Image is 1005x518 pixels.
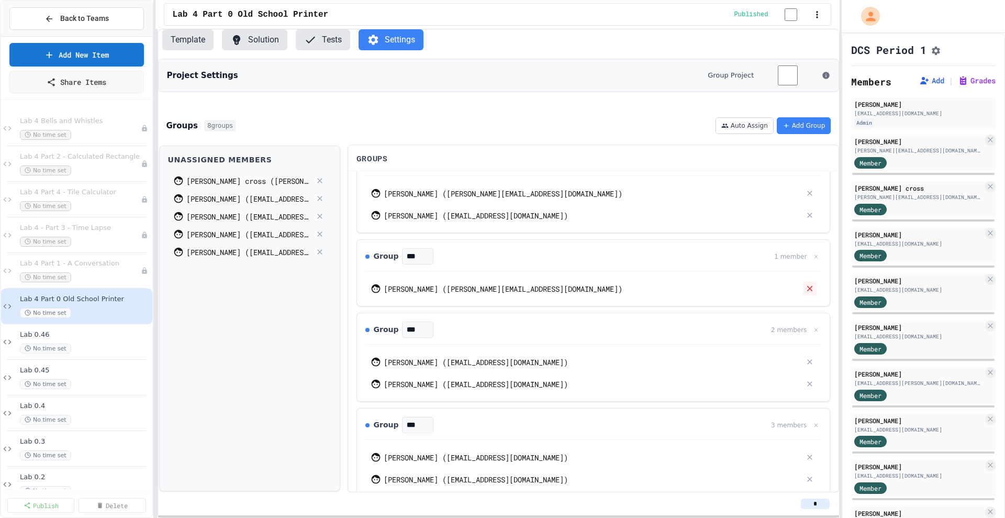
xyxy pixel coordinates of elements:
[850,4,883,28] div: My Account
[9,43,144,67] a: Add New Item
[79,498,146,513] a: Delete
[854,379,983,387] div: [EMAIL_ADDRESS][PERSON_NAME][DOMAIN_NAME]
[771,325,807,335] div: 2 members
[20,473,150,482] span: Lab 0.2
[20,308,71,318] span: No time set
[854,193,983,201] div: [PERSON_NAME][EMAIL_ADDRESS][DOMAIN_NAME]
[859,158,881,168] span: Member
[168,155,331,166] div: Unassigned Members
[854,416,983,425] div: [PERSON_NAME]
[771,421,807,430] div: 3 members
[186,247,311,258] div: [PERSON_NAME] ([EMAIL_ADDRESS][DOMAIN_NAME])
[7,498,74,513] a: Publish
[20,379,71,389] span: No time set
[716,117,774,134] button: Auto Assign
[854,323,983,332] div: [PERSON_NAME]
[854,333,983,340] div: [EMAIL_ADDRESS][DOMAIN_NAME]
[141,125,148,132] div: Unpublished
[734,8,810,21] div: Content is published and visible to students
[859,344,881,354] span: Member
[774,252,807,261] div: 1 member
[186,211,311,222] div: [PERSON_NAME] ([EMAIL_ADDRESS][DOMAIN_NAME])
[141,196,148,203] div: Unpublished
[384,188,801,199] div: [PERSON_NAME] ([PERSON_NAME][EMAIL_ADDRESS][DOMAIN_NAME])
[854,509,983,518] div: [PERSON_NAME]
[20,486,71,496] span: No time set
[854,462,983,471] div: [PERSON_NAME]
[859,205,881,214] span: Member
[931,43,941,56] button: Assignment Settings
[204,120,236,131] span: 8 groups
[141,232,148,239] div: Unpublished
[854,100,992,109] div: [PERSON_NAME]
[20,402,150,411] span: Lab 0.4
[173,8,329,21] span: Lab 4 Part 0 Old School Printer
[20,201,71,211] span: No time set
[854,472,983,480] div: [EMAIL_ADDRESS][DOMAIN_NAME]
[958,75,996,86] button: Grades
[20,224,141,233] span: Lab 4 - Part 3 - Time Lapse
[772,8,810,21] input: publish toggle
[20,437,150,446] span: Lab 0.3
[851,74,891,89] h2: Members
[854,183,983,193] div: [PERSON_NAME] cross
[186,175,311,186] div: [PERSON_NAME] cross ([PERSON_NAME][EMAIL_ADDRESS][DOMAIN_NAME])
[859,297,881,307] span: Member
[859,437,881,446] span: Member
[854,137,983,146] div: [PERSON_NAME]
[141,267,148,274] div: Unpublished
[734,10,768,19] span: Published
[186,193,311,204] div: [PERSON_NAME] ([EMAIL_ADDRESS][DOMAIN_NAME])
[919,75,944,86] button: Add
[859,251,881,260] span: Member
[708,70,754,81] span: Group Project
[374,251,399,262] span: Group
[854,369,983,379] div: [PERSON_NAME]
[384,379,801,390] div: [PERSON_NAME] ([EMAIL_ADDRESS][DOMAIN_NAME])
[162,29,214,50] button: Template
[20,295,150,304] span: Lab 4 Part 0 Old School Printer
[20,415,71,425] span: No time set
[60,13,109,24] span: Back to Teams
[854,286,983,294] div: [EMAIL_ADDRESS][DOMAIN_NAME]
[222,29,287,50] button: Solution
[186,229,311,240] div: [PERSON_NAME] ([EMAIL_ADDRESS][DOMAIN_NAME])
[20,366,150,375] span: Lab 0.45
[9,7,144,30] button: Back to Teams
[20,166,71,175] span: No time set
[20,259,141,268] span: Lab 4 Part 1 - A Conversation
[854,426,983,434] div: [EMAIL_ADDRESS][DOMAIN_NAME]
[296,29,350,50] button: Tests
[854,240,983,248] div: [EMAIL_ADDRESS][DOMAIN_NAME]
[854,147,983,155] div: [PERSON_NAME][EMAIL_ADDRESS][DOMAIN_NAME]
[20,450,71,460] span: No time set
[859,391,881,400] span: Member
[20,188,141,197] span: Lab 4 Part 4 - Tile Calculator
[851,42,926,57] h1: DCS Period 1
[374,324,399,335] span: Group
[854,230,983,239] div: [PERSON_NAME]
[374,420,399,431] span: Group
[384,357,801,368] div: [PERSON_NAME] ([EMAIL_ADDRESS][DOMAIN_NAME])
[384,474,801,485] div: [PERSON_NAME] ([EMAIL_ADDRESS][DOMAIN_NAME])
[854,276,983,285] div: [PERSON_NAME]
[167,70,238,82] h3: Project Settings
[384,210,801,221] div: [PERSON_NAME] ([EMAIL_ADDRESS][DOMAIN_NAME])
[20,152,141,161] span: Lab 4 Part 2 - Calculated Rectangle
[854,118,874,127] div: Admin
[948,74,954,87] span: |
[359,29,423,50] button: Settings
[20,130,71,140] span: No time set
[166,120,198,132] h3: Groups
[777,117,831,134] button: Add Group
[9,71,144,93] a: Share Items
[20,344,71,354] span: No time set
[859,483,881,493] span: Member
[20,330,150,339] span: Lab 0.46
[356,153,831,164] div: Groups
[384,283,801,294] div: [PERSON_NAME] ([PERSON_NAME][EMAIL_ADDRESS][DOMAIN_NAME])
[20,272,71,282] span: No time set
[20,117,141,126] span: Lab 4 Bells and Whistles
[384,452,801,463] div: [PERSON_NAME] ([EMAIL_ADDRESS][DOMAIN_NAME])
[141,160,148,168] div: Unpublished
